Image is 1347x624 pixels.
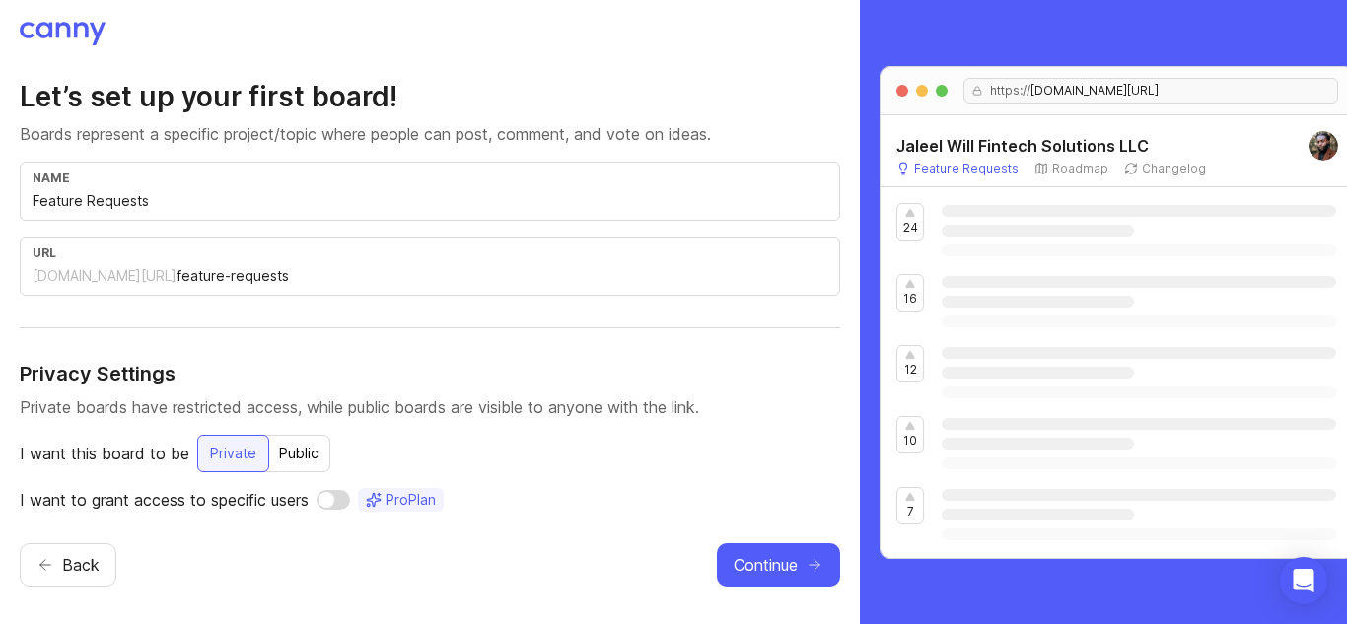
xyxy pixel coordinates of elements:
p: 16 [903,291,917,307]
p: I want this board to be [20,442,189,465]
p: 12 [904,362,917,378]
div: Public [267,436,330,471]
button: Back [20,543,116,587]
button: Continue [717,543,840,587]
div: [DOMAIN_NAME][URL] [33,266,177,286]
h5: Jaleel Will Fintech Solutions LLC [896,134,1149,158]
p: 7 [907,504,914,520]
p: Boards represent a specific project/topic where people can post, comment, and vote on ideas. [20,122,840,146]
p: Feature Requests [914,161,1019,176]
h2: Let’s set up your first board! [20,79,840,114]
span: Pro Plan [386,490,436,510]
div: Open Intercom Messenger [1280,557,1327,604]
div: url [33,245,827,260]
img: Amari J. Wright [1309,131,1338,161]
img: Canny logo [20,22,106,45]
p: 24 [903,220,918,236]
span: Continue [734,553,798,577]
p: Private boards have restricted access, while public boards are visible to anyone with the link. [20,395,840,419]
button: Public [267,435,330,472]
span: [DOMAIN_NAME][URL] [1030,83,1159,99]
input: e.g. Feature Requests [33,190,827,212]
p: 10 [903,433,917,449]
div: name [33,171,827,185]
h4: Privacy Settings [20,360,840,387]
span: https:// [982,83,1030,99]
button: Private [197,435,269,472]
span: Back [62,553,100,577]
p: I want to grant access to specific users [20,488,309,512]
p: Roadmap [1052,161,1108,176]
p: Changelog [1142,161,1206,176]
